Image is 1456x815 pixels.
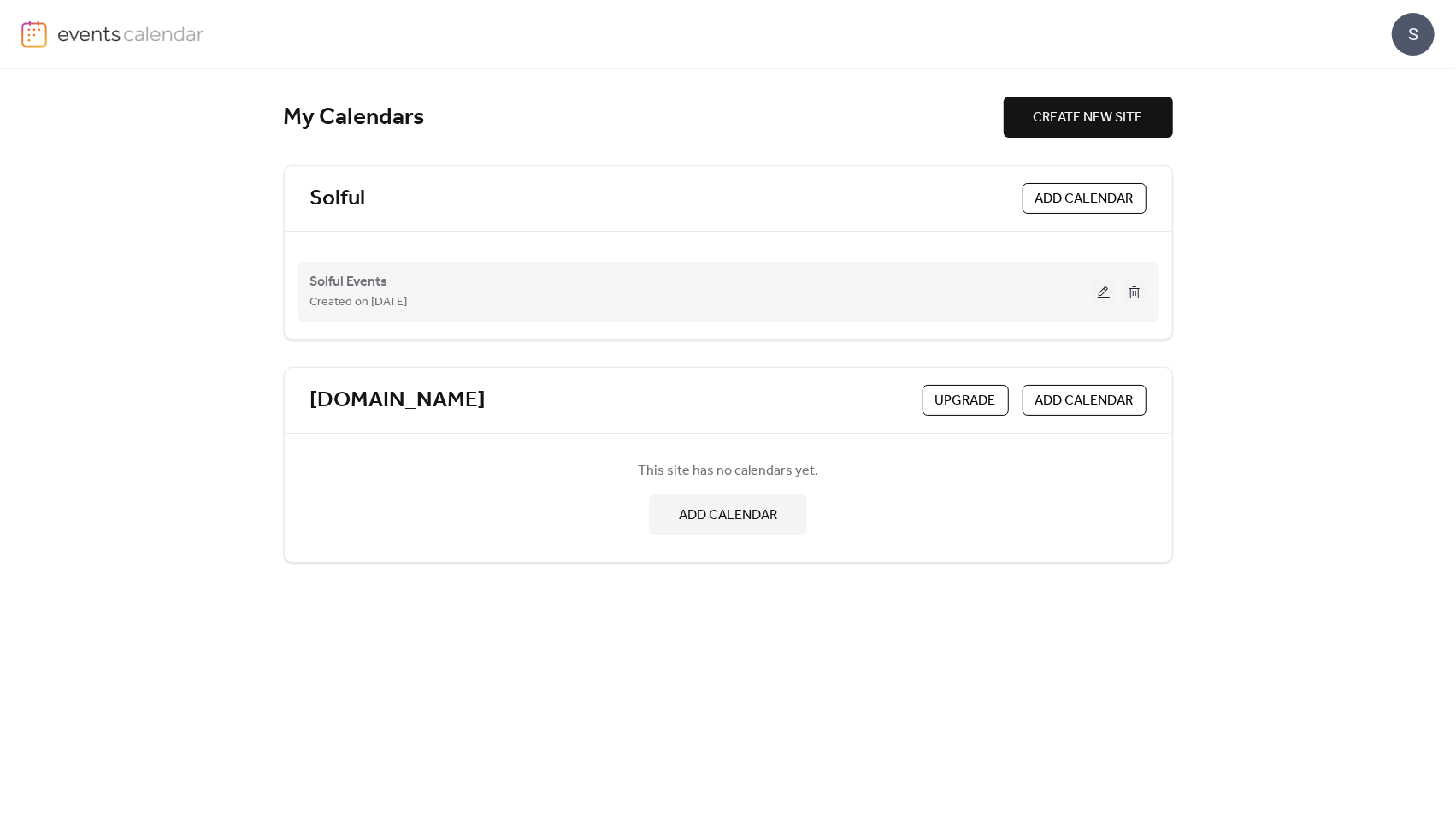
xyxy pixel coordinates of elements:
[57,21,205,46] img: logo-type
[1035,189,1134,210] span: ADD CALENDAR
[1023,183,1147,214] button: ADD CALENDAR
[21,21,47,48] img: logo
[935,391,996,411] span: Upgrade
[310,292,408,313] span: Created on [DATE]
[1034,108,1143,128] span: CREATE NEW SITE
[284,103,1004,133] div: My Calendars
[1392,13,1435,56] div: S
[679,505,777,526] span: ADD CALENDAR
[310,272,388,292] span: Solful Events
[310,277,388,286] a: Solful Events
[923,385,1009,416] button: Upgrade
[310,185,366,213] a: Solful
[310,387,486,415] a: [DOMAIN_NAME]
[1023,385,1147,416] button: ADD CALENDAR
[1004,97,1173,138] button: CREATE NEW SITE
[638,461,818,481] span: This site has no calendars yet.
[649,494,807,535] button: ADD CALENDAR
[1035,391,1134,411] span: ADD CALENDAR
